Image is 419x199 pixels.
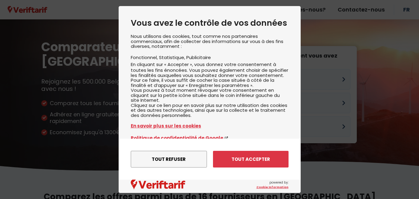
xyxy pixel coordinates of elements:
div: Nous utilisons des cookies, tout comme nos partenaires commerciaux, afin de collecter des informa... [131,34,289,146]
span: powered by: [256,180,289,189]
li: Fonctionnel [131,54,159,61]
button: Tout accepter [213,151,289,167]
button: Tout refuser [131,151,207,167]
div: menu [119,139,301,180]
a: Cookie Information [256,185,289,189]
h2: Vous avez le contrôle de vos données [131,18,289,28]
a: Politique de confidentialité de Google [131,134,289,141]
a: En savoir plus sur les cookies [131,122,289,129]
li: Publicitaire [186,54,211,61]
li: Statistique [159,54,186,61]
img: logo [131,180,185,190]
